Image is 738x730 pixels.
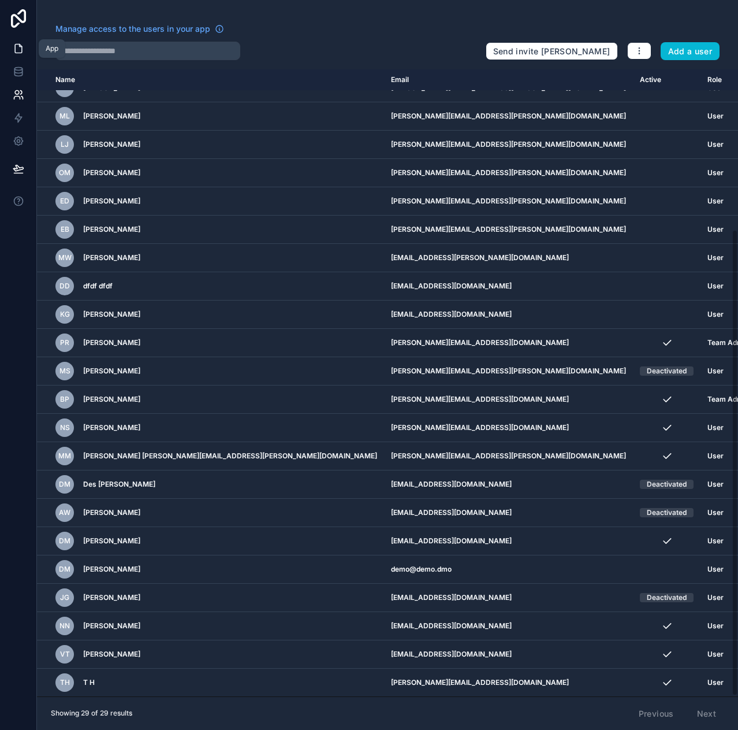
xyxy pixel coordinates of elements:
span: LJ [61,140,69,149]
td: [EMAIL_ADDRESS][DOMAIN_NAME] [384,527,633,555]
div: Deactivated [647,366,687,376]
span: AW [59,508,70,517]
span: [PERSON_NAME] [83,423,140,432]
span: NS [60,423,70,432]
td: [EMAIL_ADDRESS][DOMAIN_NAME] [384,499,633,527]
span: User [707,197,724,206]
span: [PERSON_NAME] [83,536,140,546]
span: User [707,508,724,517]
td: [EMAIL_ADDRESS][DOMAIN_NAME] [384,470,633,499]
span: User [707,281,724,291]
span: User [707,423,724,432]
span: User [707,565,724,574]
span: [PERSON_NAME] [83,253,140,262]
th: Email [384,69,633,91]
span: [PERSON_NAME] [83,225,140,234]
span: User [707,451,724,461]
div: Deactivated [647,593,687,602]
span: Showing 29 of 29 results [51,709,132,718]
th: Active [633,69,700,91]
div: Deactivated [647,480,687,489]
span: [PERSON_NAME] [83,140,140,149]
span: User [707,536,724,546]
span: [PERSON_NAME] [83,395,140,404]
a: Manage access to the users in your app [55,23,224,35]
span: User [707,650,724,659]
span: [PERSON_NAME] [83,508,140,517]
span: EB [61,225,69,234]
span: User [707,593,724,602]
td: [PERSON_NAME][EMAIL_ADDRESS][PERSON_NAME][DOMAIN_NAME] [384,102,633,131]
span: [PERSON_NAME] [83,366,140,376]
td: [EMAIL_ADDRESS][DOMAIN_NAME] [384,272,633,301]
td: [PERSON_NAME][EMAIL_ADDRESS][DOMAIN_NAME] [384,386,633,414]
span: [PERSON_NAME] [83,168,140,177]
span: KG [60,310,70,319]
span: User [707,140,724,149]
span: ML [59,112,70,121]
td: [EMAIL_ADDRESS][DOMAIN_NAME] [384,612,633,640]
span: PR [60,338,69,347]
button: Add a user [661,42,720,61]
span: User [707,253,724,262]
div: scrollable content [37,69,738,696]
span: [PERSON_NAME] [83,621,140,631]
span: MW [58,253,72,262]
div: App [46,44,58,53]
span: VT [60,650,70,659]
span: OM [59,168,70,177]
span: User [707,112,724,121]
td: [PERSON_NAME][EMAIL_ADDRESS][PERSON_NAME][DOMAIN_NAME] [384,187,633,216]
span: [PERSON_NAME] [83,197,140,206]
span: TH [60,678,70,687]
span: User [707,621,724,631]
td: [PERSON_NAME][EMAIL_ADDRESS][PERSON_NAME][DOMAIN_NAME] [384,216,633,244]
td: [EMAIL_ADDRESS][DOMAIN_NAME] [384,301,633,329]
td: [PERSON_NAME][EMAIL_ADDRESS][PERSON_NAME][DOMAIN_NAME] [384,159,633,187]
span: User [707,168,724,177]
span: T H [83,678,95,687]
span: [PERSON_NAME] [83,112,140,121]
span: User [707,310,724,319]
span: [PERSON_NAME] [83,565,140,574]
span: DM [59,480,70,489]
td: [EMAIL_ADDRESS][DOMAIN_NAME] [384,640,633,669]
span: Des [PERSON_NAME] [83,480,155,489]
button: Send invite [PERSON_NAME] [486,42,618,61]
span: User [707,366,724,376]
span: DM [59,536,70,546]
td: [PERSON_NAME][EMAIL_ADDRESS][PERSON_NAME][DOMAIN_NAME] [384,442,633,470]
td: [PERSON_NAME][EMAIL_ADDRESS][PERSON_NAME][DOMAIN_NAME] [384,131,633,159]
span: [PERSON_NAME] [83,310,140,319]
td: [PERSON_NAME][EMAIL_ADDRESS][DOMAIN_NAME] [384,414,633,442]
th: Name [37,69,384,91]
span: Manage access to the users in your app [55,23,210,35]
span: Mm [58,451,71,461]
span: dfdf dfdf [83,281,113,291]
span: JG [60,593,69,602]
span: User [707,480,724,489]
td: [EMAIL_ADDRESS][PERSON_NAME][DOMAIN_NAME] [384,244,633,272]
span: DM [59,565,70,574]
span: MS [59,366,70,376]
span: User [707,225,724,234]
span: [PERSON_NAME] [83,338,140,347]
td: [PERSON_NAME][EMAIL_ADDRESS][DOMAIN_NAME] [384,329,633,357]
td: [PERSON_NAME][EMAIL_ADDRESS][DOMAIN_NAME] [384,669,633,697]
div: Deactivated [647,508,687,517]
td: demo@demo.dmo [384,555,633,584]
span: User [707,678,724,687]
span: [PERSON_NAME] [83,650,140,659]
span: [PERSON_NAME] [PERSON_NAME][EMAIL_ADDRESS][PERSON_NAME][DOMAIN_NAME] [83,451,377,461]
span: dd [59,281,70,291]
td: [EMAIL_ADDRESS][DOMAIN_NAME] [384,584,633,612]
span: [PERSON_NAME] [83,593,140,602]
span: NN [59,621,70,631]
span: ED [60,197,69,206]
span: BP [60,395,69,404]
td: [PERSON_NAME][EMAIL_ADDRESS][PERSON_NAME][DOMAIN_NAME] [384,357,633,386]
